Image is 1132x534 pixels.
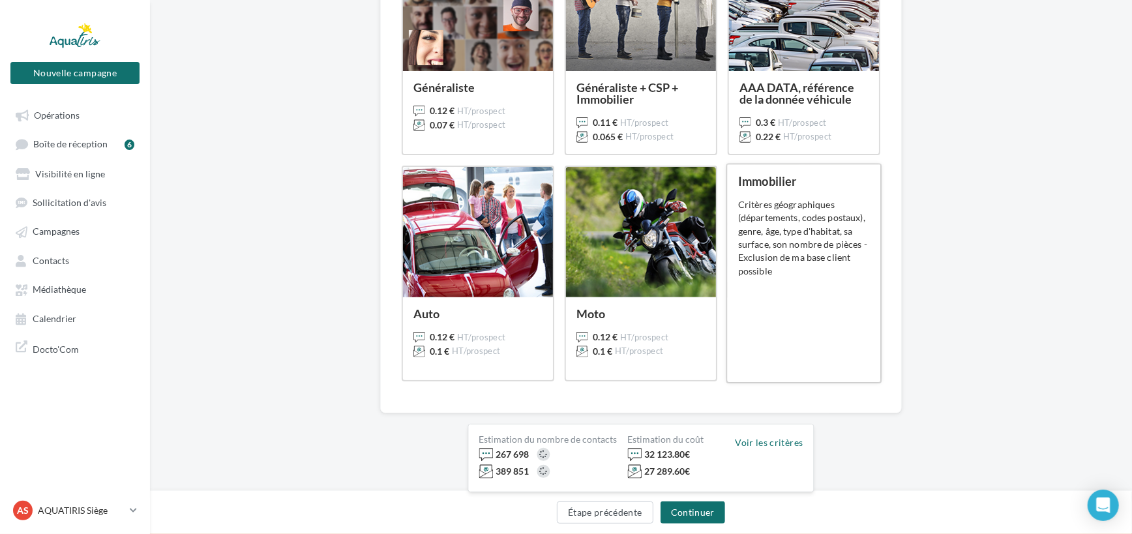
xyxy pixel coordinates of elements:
[8,162,142,185] a: Visibilité en ligne
[628,435,704,444] div: Estimation du coût
[645,465,691,478] div: €
[33,139,108,150] span: Boîte de réception
[1088,490,1119,521] div: Open Intercom Messenger
[413,82,543,93] div: Généraliste
[661,501,725,524] button: Continuer
[34,110,80,121] span: Opérations
[8,132,142,156] a: Boîte de réception6
[33,340,79,355] span: Docto'Com
[756,130,781,143] span: 0.22 €
[738,198,870,278] div: Critères géographiques (départements, codes postaux), genre, âge, type d'habitat, sa surface, son...
[10,62,140,84] button: Nouvelle campagne
[10,498,140,523] a: AS AQUATIRIS Siège
[8,103,142,126] a: Opérations
[35,168,105,179] span: Visibilité en ligne
[430,119,454,132] span: 0.07 €
[645,449,685,460] span: 32 123.80
[496,448,529,461] div: 267 698
[8,335,142,361] a: Docto'Com
[33,284,86,295] span: Médiathèque
[645,448,691,461] div: €
[739,82,869,105] div: AAA DATA, référence de la donnée véhicule
[625,132,674,142] span: HT/prospect
[576,308,706,319] div: Moto
[430,345,449,358] span: 0.1 €
[756,116,775,129] span: 0.3 €
[38,504,125,517] p: AQUATIRIS Siège
[8,190,142,214] a: Sollicitation d'avis
[736,438,803,448] button: Voir les critères
[33,197,106,208] span: Sollicitation d'avis
[593,345,612,358] span: 0.1 €
[645,466,685,477] span: 27 289.60
[593,130,623,143] span: 0.065 €
[457,120,506,130] span: HT/prospect
[8,219,142,243] a: Campagnes
[413,308,543,319] div: Auto
[8,248,142,272] a: Contacts
[457,106,506,117] span: HT/prospect
[125,140,134,150] div: 6
[430,331,454,344] span: 0.12 €
[620,333,669,343] span: HT/prospect
[17,504,29,517] span: AS
[615,346,664,357] span: HT/prospect
[496,465,529,478] div: 389 851
[783,132,832,142] span: HT/prospect
[430,104,454,117] span: 0.12 €
[557,501,653,524] button: Étape précédente
[33,226,80,237] span: Campagnes
[593,116,618,129] span: 0.11 €
[778,118,827,128] span: HT/prospect
[452,346,501,357] span: HT/prospect
[33,255,69,266] span: Contacts
[33,313,76,324] span: Calendrier
[738,175,870,187] div: Immobilier
[457,333,506,343] span: HT/prospect
[479,435,618,444] div: Estimation du nombre de contacts
[593,331,618,344] span: 0.12 €
[576,82,706,105] div: Généraliste + CSP + Immobilier
[8,277,142,301] a: Médiathèque
[620,118,669,128] span: HT/prospect
[8,306,142,330] a: Calendrier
